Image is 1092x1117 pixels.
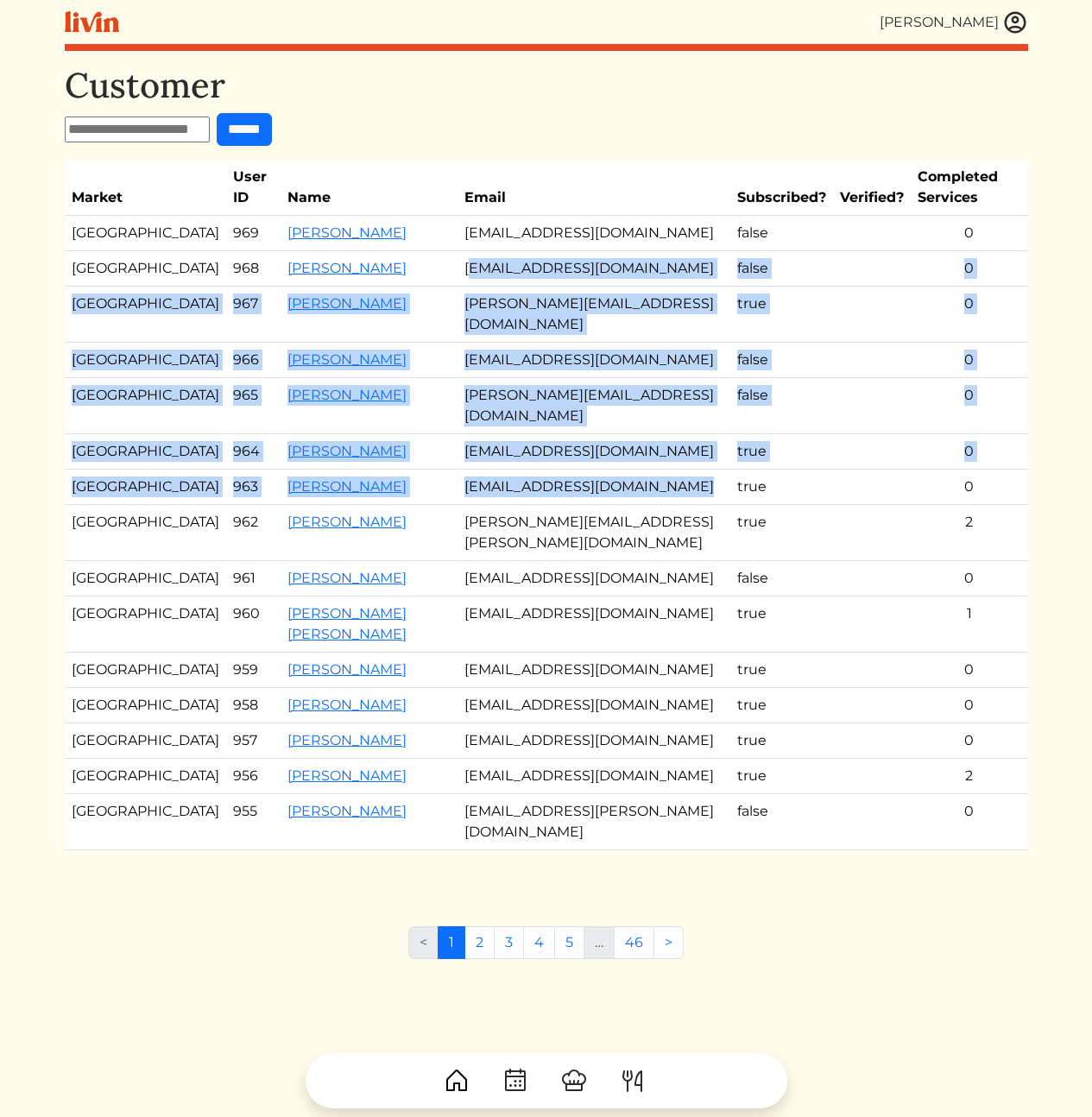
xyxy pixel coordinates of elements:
[226,434,281,470] td: 964
[226,505,281,561] td: 962
[458,470,730,505] td: [EMAIL_ADDRESS][DOMAIN_NAME]
[65,794,226,850] td: [GEOGRAPHIC_DATA]
[226,596,281,653] td: 960
[65,653,226,688] td: [GEOGRAPHIC_DATA]
[65,434,226,470] td: [GEOGRAPHIC_DATA]
[911,688,1028,723] td: 0
[287,767,407,784] a: [PERSON_NAME]
[833,160,911,216] th: Verified?
[911,596,1028,653] td: 1
[911,794,1028,850] td: 0
[458,343,730,378] td: [EMAIL_ADDRESS][DOMAIN_NAME]
[554,926,584,959] a: 5
[65,11,119,33] img: livin-logo-a0d97d1a881af30f6274990eb6222085a2533c92bbd1e4f22c21b4f0d0e3210c.svg
[911,759,1028,794] td: 2
[730,378,833,434] td: false
[287,351,407,368] a: [PERSON_NAME]
[226,653,281,688] td: 959
[226,287,281,343] td: 967
[65,505,226,561] td: [GEOGRAPHIC_DATA]
[730,287,833,343] td: true
[458,759,730,794] td: [EMAIL_ADDRESS][DOMAIN_NAME]
[911,470,1028,505] td: 0
[226,343,281,378] td: 966
[65,343,226,378] td: [GEOGRAPHIC_DATA]
[287,605,407,642] a: [PERSON_NAME] [PERSON_NAME]
[287,260,407,276] a: [PERSON_NAME]
[730,251,833,287] td: false
[443,1067,470,1095] img: House-9bf13187bcbb5817f509fe5e7408150f90897510c4275e13d0d5fca38e0b5951.svg
[458,653,730,688] td: [EMAIL_ADDRESS][DOMAIN_NAME]
[287,514,407,530] a: [PERSON_NAME]
[226,251,281,287] td: 968
[458,505,730,561] td: [PERSON_NAME][EMAIL_ADDRESS][PERSON_NAME][DOMAIN_NAME]
[730,561,833,596] td: false
[458,251,730,287] td: [EMAIL_ADDRESS][DOMAIN_NAME]
[911,653,1028,688] td: 0
[560,1067,588,1095] img: ChefHat-a374fb509e4f37eb0702ca99f5f64f3b6956810f32a249b33092029f8484b388.svg
[730,794,833,850] td: false
[65,251,226,287] td: [GEOGRAPHIC_DATA]
[287,295,407,312] a: [PERSON_NAME]
[911,160,1028,216] th: Completed Services
[408,926,684,973] nav: Pages
[911,343,1028,378] td: 0
[226,470,281,505] td: 963
[730,470,833,505] td: true
[880,12,999,33] div: [PERSON_NAME]
[730,688,833,723] td: true
[458,596,730,653] td: [EMAIL_ADDRESS][DOMAIN_NAME]
[458,561,730,596] td: [EMAIL_ADDRESS][DOMAIN_NAME]
[226,160,281,216] th: User ID
[458,287,730,343] td: [PERSON_NAME][EMAIL_ADDRESS][DOMAIN_NAME]
[458,216,730,251] td: [EMAIL_ADDRESS][DOMAIN_NAME]
[619,1067,647,1095] img: ForkKnife-55491504ffdb50bab0c1e09e7649658475375261d09fd45db06cec23bce548bf.svg
[458,160,730,216] th: Email
[287,803,407,819] a: [PERSON_NAME]
[911,434,1028,470] td: 0
[730,160,833,216] th: Subscribed?
[226,378,281,434] td: 965
[911,561,1028,596] td: 0
[911,251,1028,287] td: 0
[653,926,684,959] a: Next
[730,434,833,470] td: true
[438,926,465,959] a: 1
[65,688,226,723] td: [GEOGRAPHIC_DATA]
[458,723,730,759] td: [EMAIL_ADDRESS][DOMAIN_NAME]
[65,561,226,596] td: [GEOGRAPHIC_DATA]
[287,661,407,678] a: [PERSON_NAME]
[287,697,407,713] a: [PERSON_NAME]
[911,216,1028,251] td: 0
[287,443,407,459] a: [PERSON_NAME]
[1002,9,1028,35] img: user_account-e6e16d2ec92f44fc35f99ef0dc9cddf60790bfa021a6ecb1c896eb5d2907b31c.svg
[65,160,226,216] th: Market
[911,723,1028,759] td: 0
[502,1067,529,1095] img: CalendarDots-5bcf9d9080389f2a281d69619e1c85352834be518fbc73d9501aef674afc0d57.svg
[65,470,226,505] td: [GEOGRAPHIC_DATA]
[911,378,1028,434] td: 0
[464,926,495,959] a: 2
[911,505,1028,561] td: 2
[65,287,226,343] td: [GEOGRAPHIC_DATA]
[494,926,524,959] a: 3
[458,378,730,434] td: [PERSON_NAME][EMAIL_ADDRESS][DOMAIN_NAME]
[226,561,281,596] td: 961
[65,65,1028,106] h1: Customer
[287,732,407,748] a: [PERSON_NAME]
[287,478,407,495] a: [PERSON_NAME]
[730,653,833,688] td: true
[730,216,833,251] td: false
[65,723,226,759] td: [GEOGRAPHIC_DATA]
[287,570,407,586] a: [PERSON_NAME]
[65,216,226,251] td: [GEOGRAPHIC_DATA]
[226,794,281,850] td: 955
[614,926,654,959] a: 46
[458,434,730,470] td: [EMAIL_ADDRESS][DOMAIN_NAME]
[226,216,281,251] td: 969
[458,688,730,723] td: [EMAIL_ADDRESS][DOMAIN_NAME]
[287,224,407,241] a: [PERSON_NAME]
[226,688,281,723] td: 958
[65,759,226,794] td: [GEOGRAPHIC_DATA]
[226,759,281,794] td: 956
